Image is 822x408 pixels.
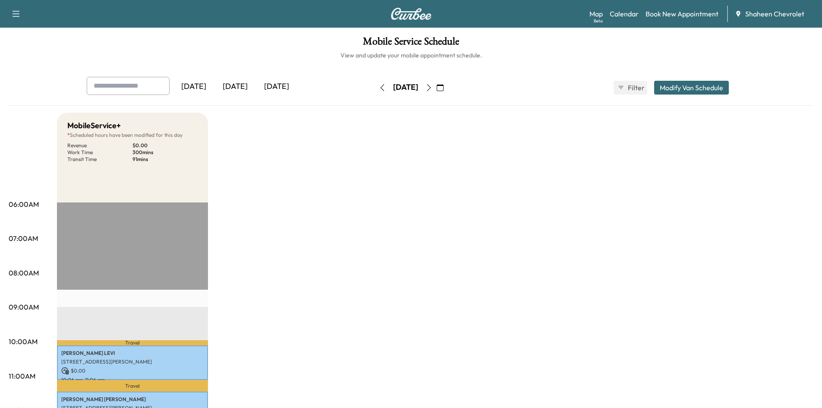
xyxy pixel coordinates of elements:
p: Transit Time [67,156,132,163]
p: Travel [57,380,208,392]
button: Modify Van Schedule [654,81,729,95]
h1: Mobile Service Schedule [9,36,813,51]
div: [DATE] [173,77,214,97]
p: 09:00AM [9,302,39,312]
div: [DATE] [214,77,256,97]
p: 08:00AM [9,268,39,278]
p: [PERSON_NAME] LEVI [61,350,204,357]
p: 10:00AM [9,336,38,347]
img: Curbee Logo [391,8,432,20]
button: Filter [614,81,647,95]
a: MapBeta [589,9,603,19]
p: Work Time [67,149,132,156]
span: Filter [628,82,643,93]
p: $ 0.00 [132,142,198,149]
p: 300 mins [132,149,198,156]
p: [STREET_ADDRESS][PERSON_NAME] [61,358,204,365]
p: Scheduled hours have been modified for this day [67,132,198,139]
a: Calendar [610,9,639,19]
h5: MobileService+ [67,120,121,132]
a: Book New Appointment [646,9,718,19]
p: 07:00AM [9,233,38,244]
p: 06:00AM [9,199,39,209]
div: Beta [594,18,603,24]
p: Travel [57,340,208,345]
p: Revenue [67,142,132,149]
div: [DATE] [393,82,418,93]
p: [PERSON_NAME] [PERSON_NAME] [61,396,204,403]
p: $ 0.00 [61,367,204,375]
p: 11:00AM [9,371,35,381]
span: Shaheen Chevrolet [745,9,804,19]
p: 10:06 am - 11:06 am [61,376,204,383]
div: [DATE] [256,77,297,97]
h6: View and update your mobile appointment schedule. [9,51,813,60]
p: 91 mins [132,156,198,163]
